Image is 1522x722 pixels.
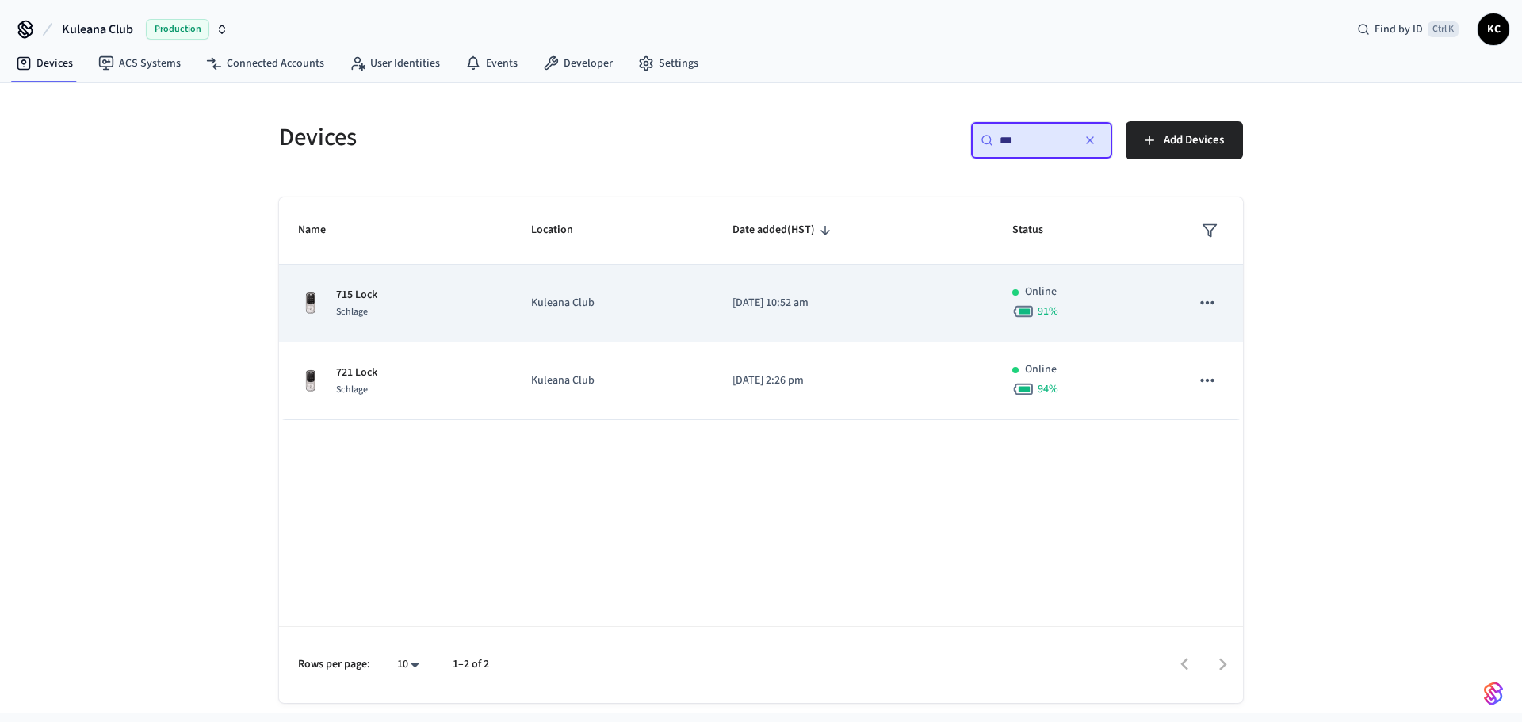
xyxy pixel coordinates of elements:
[531,295,694,311] p: Kuleana Club
[298,291,323,316] img: Yale Assure Touchscreen Wifi Smart Lock, Satin Nickel, Front
[389,653,427,676] div: 10
[732,372,974,389] p: [DATE] 2:26 pm
[279,197,1243,420] table: sticky table
[298,656,370,673] p: Rows per page:
[625,49,711,78] a: Settings
[62,20,133,39] span: Kuleana Club
[336,383,368,396] span: Schlage
[3,49,86,78] a: Devices
[86,49,193,78] a: ACS Systems
[1428,21,1459,37] span: Ctrl K
[453,49,530,78] a: Events
[1126,121,1243,159] button: Add Devices
[146,19,209,40] span: Production
[1025,284,1057,300] p: Online
[336,287,377,304] p: 715 Lock
[530,49,625,78] a: Developer
[732,295,974,311] p: [DATE] 10:52 am
[1025,361,1057,378] p: Online
[531,372,694,389] p: Kuleana Club
[298,369,323,394] img: Yale Assure Touchscreen Wifi Smart Lock, Satin Nickel, Front
[1478,13,1509,45] button: KC
[1012,218,1064,243] span: Status
[1375,21,1423,37] span: Find by ID
[1164,130,1224,151] span: Add Devices
[1344,15,1471,44] div: Find by IDCtrl K
[279,121,751,154] h5: Devices
[193,49,337,78] a: Connected Accounts
[1479,15,1508,44] span: KC
[336,365,377,381] p: 721 Lock
[1484,681,1503,706] img: SeamLogoGradient.69752ec5.svg
[337,49,453,78] a: User Identities
[336,305,368,319] span: Schlage
[732,218,836,243] span: Date added(HST)
[453,656,489,673] p: 1–2 of 2
[1038,304,1058,319] span: 91 %
[1038,381,1058,397] span: 94 %
[298,218,346,243] span: Name
[531,218,594,243] span: Location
